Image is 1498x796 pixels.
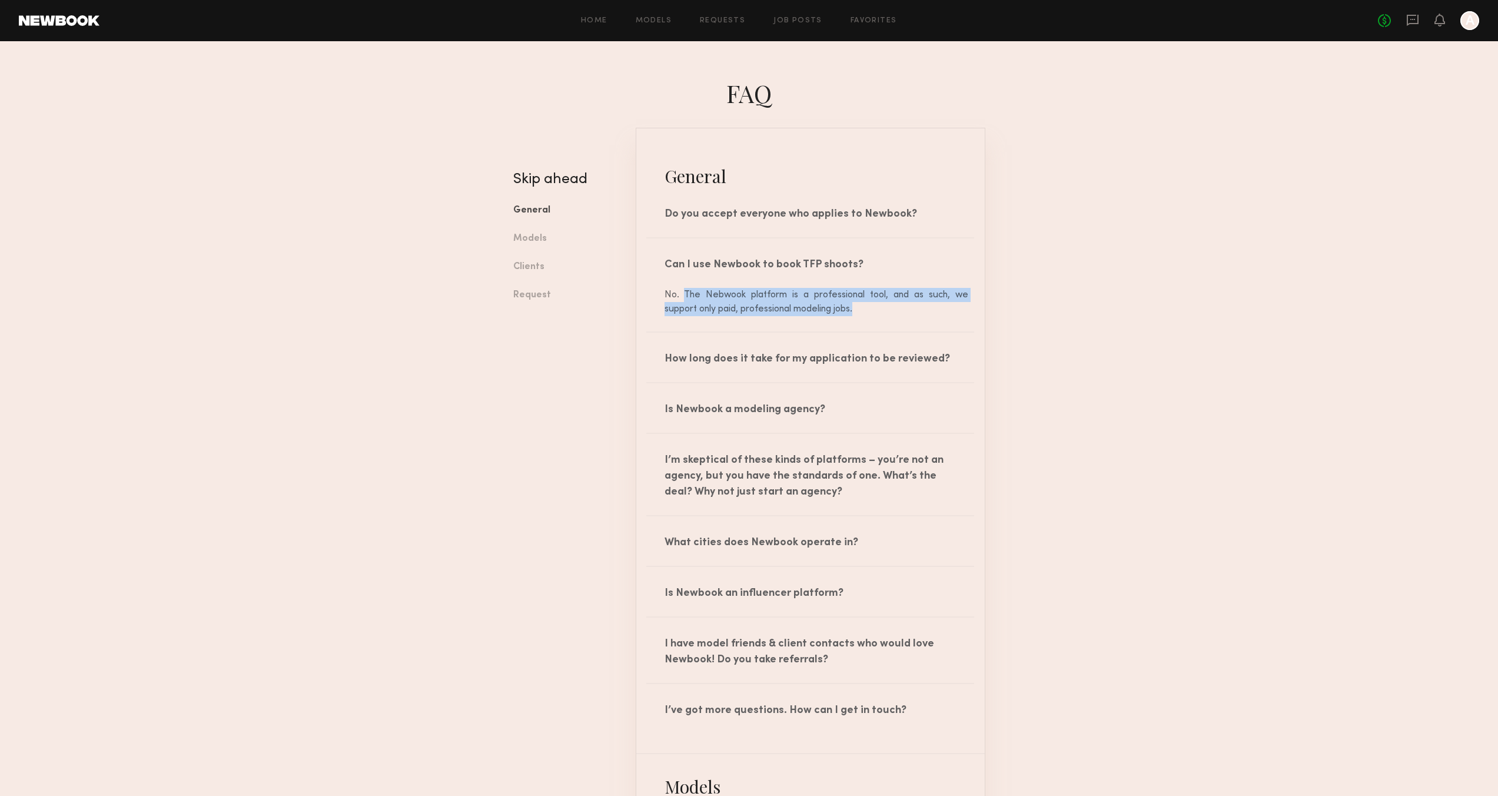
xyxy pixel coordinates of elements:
a: Favorites [851,17,897,25]
a: Clients [513,253,618,281]
h1: faq [504,77,994,109]
h4: General [636,164,985,188]
a: Job Posts [773,17,822,25]
a: Home [581,17,607,25]
div: I’ve got more questions. How can I get in touch? [636,684,985,734]
div: I’m skeptical of these kinds of platforms – you’re not an agency, but you have the standards of o... [636,434,985,515]
a: A [1460,11,1479,30]
div: Do you accept everyone who applies to Newbook? [636,188,985,237]
div: No. The Nebwook platform is a professional tool, and as such, we support only paid, professional ... [653,288,968,316]
div: Can I use Newbook to book TFP shoots? [636,238,985,288]
a: Models [513,225,618,253]
div: I have model friends & client contacts who would love Newbook! Do you take referrals? [636,618,985,683]
div: What cities does Newbook operate in? [636,516,985,566]
div: Is Newbook a modeling agency? [636,383,985,433]
div: How long does it take for my application to be reviewed? [636,333,985,382]
a: Request [513,281,618,310]
div: Is Newbook an influencer platform? [636,567,985,616]
a: General [513,197,618,225]
a: Models [636,17,672,25]
h4: Skip ahead [513,173,618,187]
a: Requests [700,17,745,25]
